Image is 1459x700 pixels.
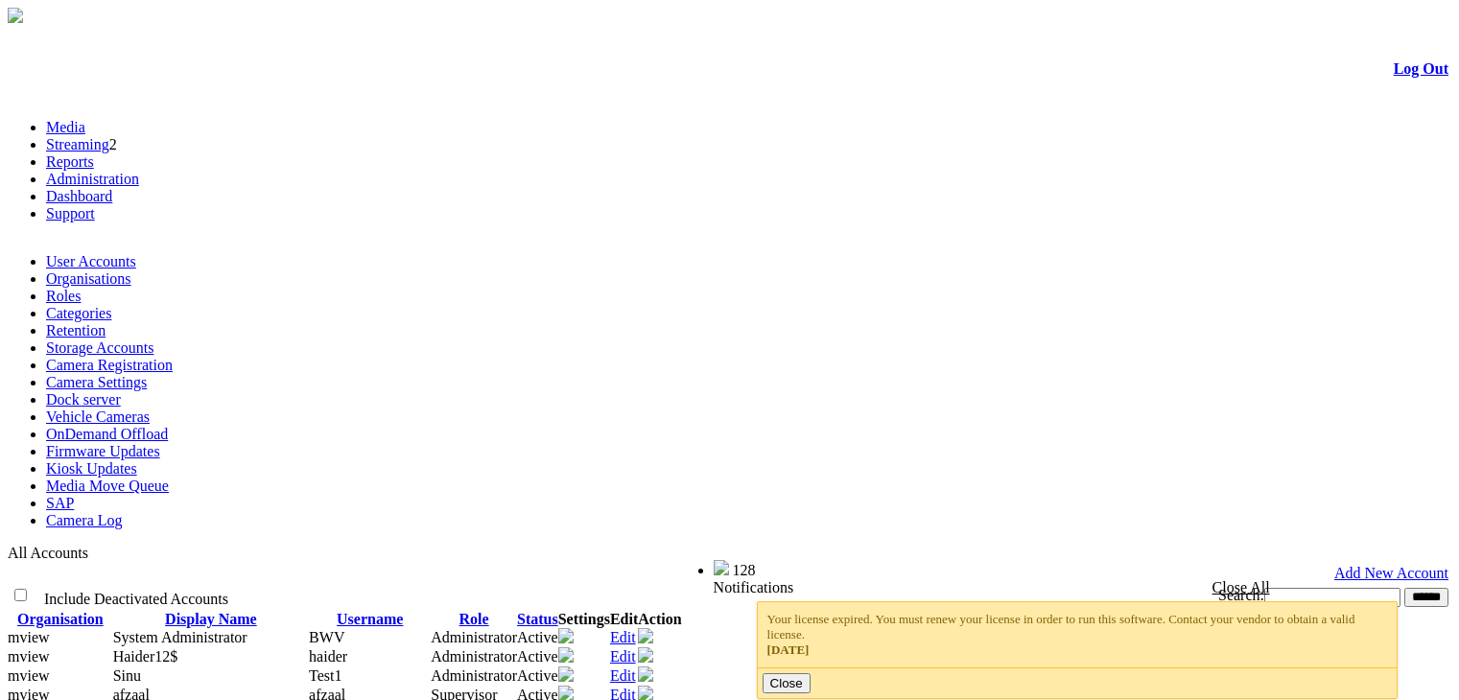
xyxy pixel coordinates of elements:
span: mview [8,667,50,684]
a: Vehicle Cameras [46,408,150,425]
a: Streaming [46,136,109,152]
span: Include Deactivated Accounts [44,591,228,607]
span: 128 [733,562,756,578]
a: Organisations [46,270,131,287]
a: Dock server [46,391,121,408]
a: Media Move Queue [46,478,169,494]
a: Storage Accounts [46,339,153,356]
a: Camera Settings [46,374,147,390]
a: Reports [46,153,94,170]
span: Contact Method: SMS and Email [113,667,141,684]
span: 2 [109,136,117,152]
span: Contact Method: None [113,629,247,645]
span: haider [309,648,347,665]
img: arrow-3.png [8,8,23,23]
a: Retention [46,322,106,338]
img: bell25.png [714,560,729,575]
div: Your license expired. You must renew your license in order to run this software. Contact your ven... [767,612,1388,658]
span: mview [8,648,50,665]
a: Camera Registration [46,357,173,373]
span: All Accounts [8,545,88,561]
a: Categories [46,305,111,321]
a: OnDemand Offload [46,426,168,442]
a: Log Out [1394,60,1448,77]
a: User Accounts [46,253,136,269]
a: Display Name [165,611,257,627]
a: Dashboard [46,188,112,204]
span: [DATE] [767,642,810,657]
span: BWV [309,629,344,645]
a: Organisation [17,611,104,627]
a: Roles [46,288,81,304]
span: Contact Method: SMS and Email [113,648,178,665]
a: Administration [46,171,139,187]
a: Firmware Updates [46,443,160,459]
a: Username [337,611,403,627]
span: mview [8,629,50,645]
a: Media [46,119,85,135]
a: Kiosk Updates [46,460,137,477]
div: Notifications [714,579,1411,596]
a: Close All [1212,579,1270,595]
a: SAP [46,495,74,511]
a: Support [46,205,95,222]
span: Test1 [309,667,341,684]
button: Close [763,673,811,693]
a: Camera Log [46,512,123,528]
span: Welcome, System Administrator (Administrator) [432,561,675,575]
